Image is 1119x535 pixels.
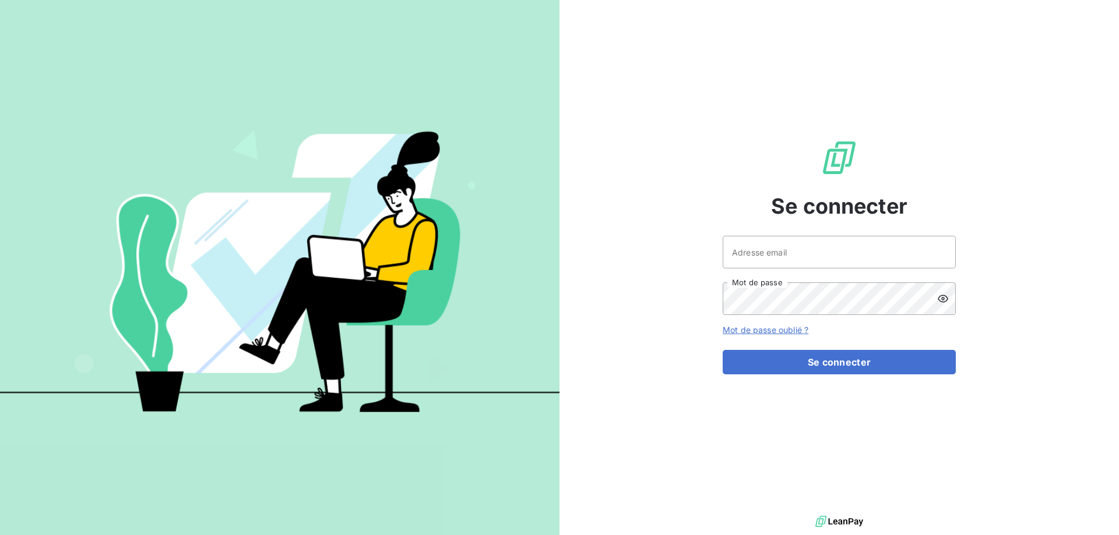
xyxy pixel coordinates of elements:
[723,325,808,335] a: Mot de passe oublié ?
[821,139,858,176] img: Logo LeanPay
[723,236,956,268] input: placeholder
[815,513,863,530] img: logo
[723,350,956,374] button: Se connecter
[771,190,907,222] span: Se connecter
